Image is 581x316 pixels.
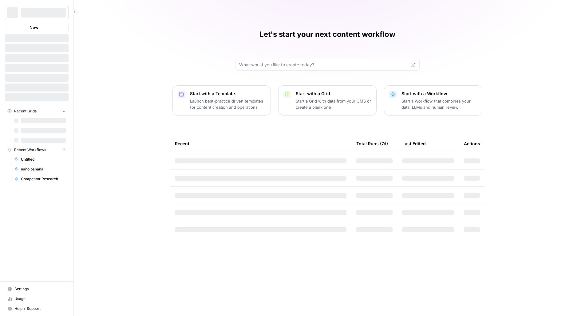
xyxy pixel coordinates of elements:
[401,91,477,97] p: Start with a Workflow
[190,98,266,110] p: Launch best-practice driven templates for content creation and operations
[21,166,66,172] span: nano banana
[190,91,266,97] p: Start with a Template
[5,284,69,294] a: Settings
[5,23,69,32] button: New
[14,306,66,311] span: Help + Support
[14,147,46,153] span: Recent Workflows
[14,108,37,114] span: Recent Grids
[401,98,477,110] p: Start a Workflow that combines your data, LLMs and human review
[5,294,69,304] a: Usage
[14,286,66,292] span: Settings
[402,135,426,152] div: Last Edited
[21,176,66,182] span: Competitor Research
[239,62,408,68] input: What would you like to create today?
[259,29,395,39] h1: Let's start your next content workflow
[384,85,482,115] button: Start with a WorkflowStart a Workflow that combines your data, LLMs and human review
[356,135,388,152] div: Total Runs (7d)
[5,107,69,116] button: Recent Grids
[296,91,371,97] p: Start with a Grid
[464,135,480,152] div: Actions
[11,164,69,174] a: nano banana
[296,98,371,110] p: Start a Grid with data from your CMS or create a blank one
[21,157,66,162] span: Untitled
[278,85,377,115] button: Start with a GridStart a Grid with data from your CMS or create a blank one
[30,24,38,30] span: New
[5,304,69,314] button: Help + Support
[14,296,66,302] span: Usage
[11,174,69,184] a: Competitor Research
[175,135,346,152] div: Recent
[11,154,69,164] a: Untitled
[172,85,271,115] button: Start with a TemplateLaunch best-practice driven templates for content creation and operations
[5,145,69,154] button: Recent Workflows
